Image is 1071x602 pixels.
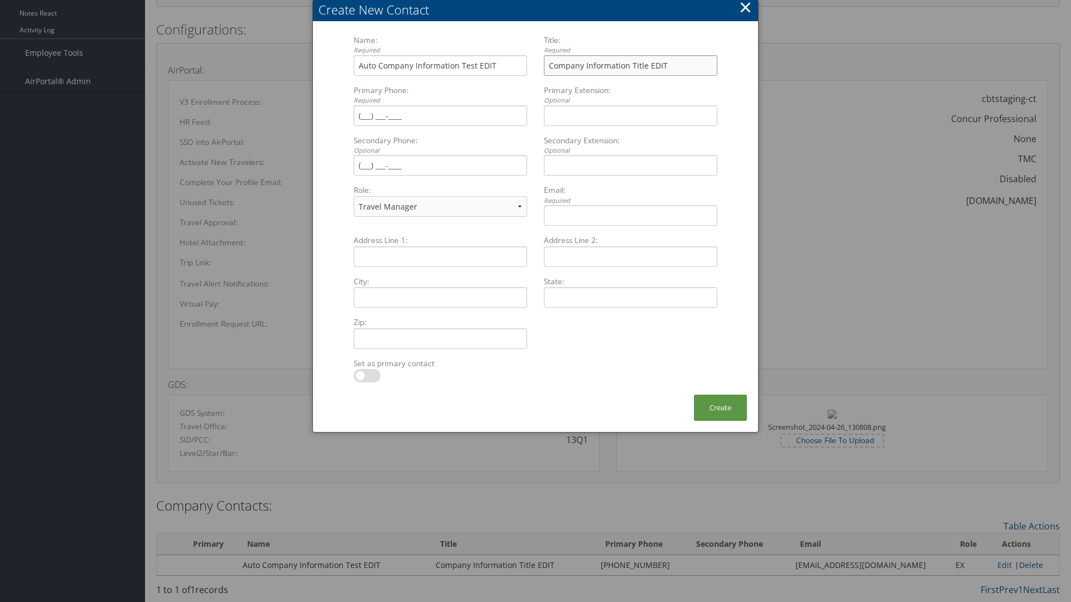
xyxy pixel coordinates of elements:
[544,205,717,226] input: Email:Required
[539,235,722,246] label: Address Line 2:
[349,276,532,287] label: City:
[544,155,717,176] input: Secondary Extension:Optional
[354,146,527,156] div: Optional
[544,96,717,105] div: Optional
[354,196,527,217] select: Role:
[544,196,717,206] div: Required
[354,246,527,267] input: Address Line 1:
[539,85,722,105] label: Primary Extension:
[354,55,527,76] input: Name:Required
[354,105,527,126] input: Primary Phone:Required
[349,235,532,246] label: Address Line 1:
[349,317,532,328] label: Zip:
[544,46,717,55] div: Required
[539,135,722,156] label: Secondary Extension:
[539,185,722,205] label: Email:
[349,185,532,196] label: Role:
[349,358,532,369] label: Set as primary contact
[539,35,722,55] label: Title:
[354,46,527,55] div: Required
[544,287,717,308] input: State:
[354,287,527,308] input: City:
[354,328,527,349] input: Zip:
[544,55,717,76] input: Title:Required
[319,1,758,18] div: Create New Contact
[544,105,717,126] input: Primary Extension:Optional
[544,146,717,156] div: Optional
[539,276,722,287] label: State:
[354,96,527,105] div: Required
[349,35,532,55] label: Name:
[544,246,717,267] input: Address Line 2:
[349,85,532,105] label: Primary Phone:
[694,395,747,421] button: Create
[354,155,527,176] input: Secondary Phone:Optional
[349,135,532,156] label: Secondary Phone:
